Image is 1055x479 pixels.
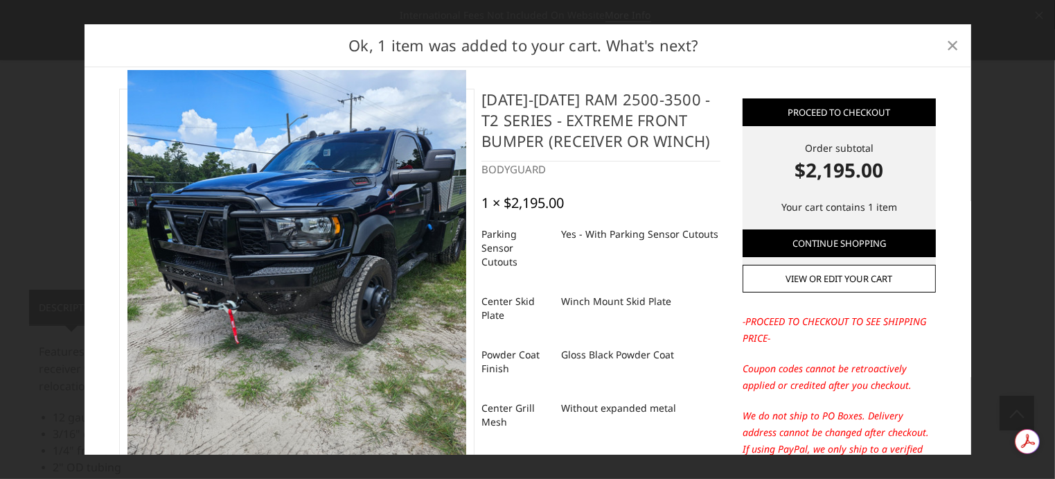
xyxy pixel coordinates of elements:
[941,34,964,56] a: Close
[743,265,936,293] a: View or edit your cart
[743,199,936,216] p: Your cart contains 1 item
[561,222,718,247] dd: Yes - With Parking Sensor Cutouts
[743,408,936,474] p: We do not ship to PO Boxes. Delivery address cannot be changed after checkout. If using PayPal, w...
[946,30,959,60] span: ×
[561,449,675,474] dd: Without camera harness
[561,396,676,421] dd: Without expanded metal
[743,98,936,126] a: Proceed to checkout
[481,289,551,328] dt: Center Skid Plate
[481,222,551,275] dt: Parking Sensor Cutouts
[743,141,936,184] div: Order subtotal
[561,342,674,367] dd: Gloss Black Powder Coat
[106,34,941,57] h2: Ok, 1 item was added to your cart. What's next?
[743,229,936,257] a: Continue Shopping
[561,289,671,314] dd: Winch Mount Skid Plate
[481,342,551,381] dt: Powder Coat Finish
[743,313,936,347] p: -PROCEED TO CHECKOUT TO SEE SHIPPING PRICE-
[743,155,936,184] strong: $2,195.00
[743,360,936,394] p: Coupon codes cannot be retroactively applied or credited after you checkout.
[481,162,720,177] div: BODYGUARD
[481,396,551,435] dt: Center Grill Mesh
[481,89,720,162] h4: [DATE]-[DATE] Ram 2500-3500 - T2 Series - Extreme Front Bumper (receiver or winch)
[481,195,564,211] div: 1 × $2,195.00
